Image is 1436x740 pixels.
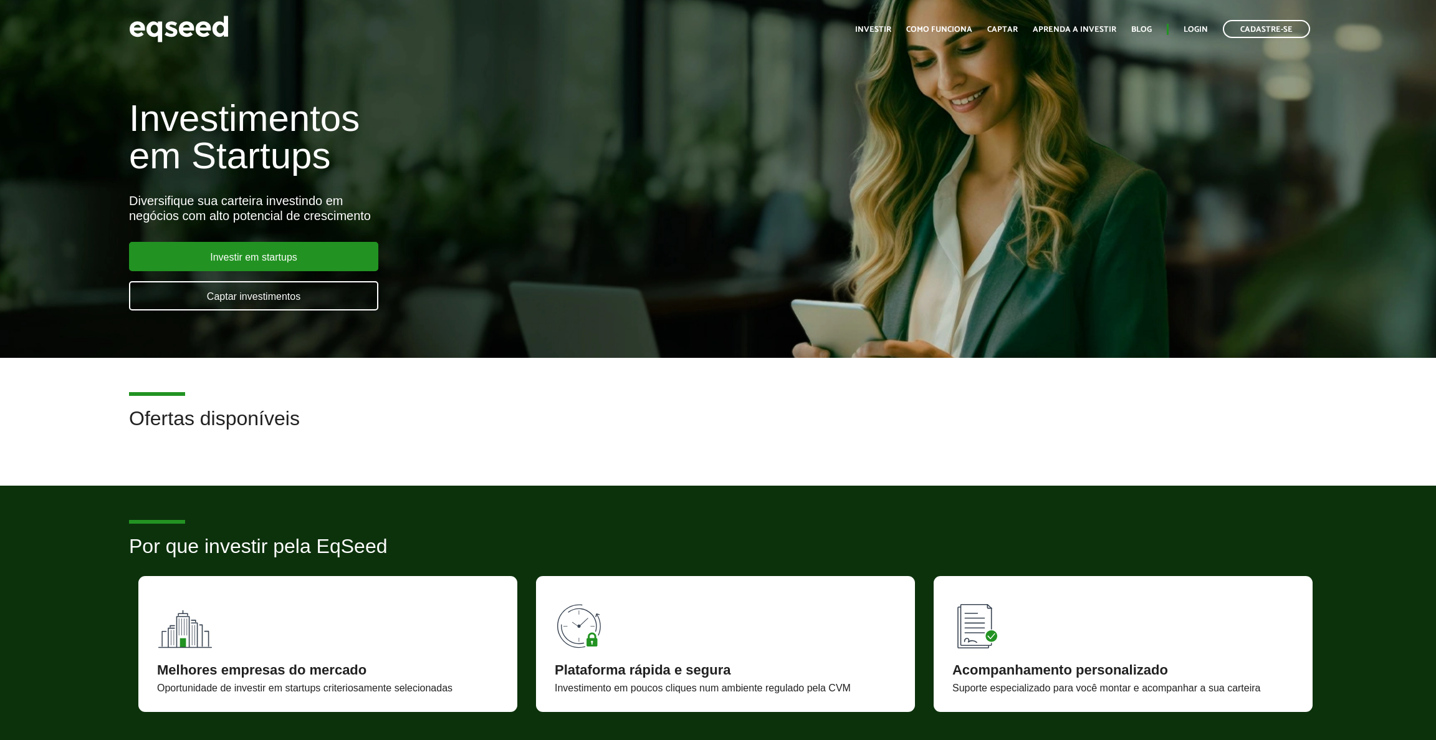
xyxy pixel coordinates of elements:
[157,663,499,677] div: Melhores empresas do mercado
[952,683,1294,693] div: Suporte especializado para você montar e acompanhar a sua carteira
[906,26,972,34] a: Como funciona
[129,281,378,310] a: Captar investimentos
[952,663,1294,677] div: Acompanhamento personalizado
[129,242,378,271] a: Investir em startups
[157,595,213,651] img: 90x90_fundos.svg
[555,663,896,677] div: Plataforma rápida e segura
[157,683,499,693] div: Oportunidade de investir em startups criteriosamente selecionadas
[129,12,229,46] img: EqSeed
[555,683,896,693] div: Investimento em poucos cliques num ambiente regulado pela CVM
[1131,26,1152,34] a: Blog
[555,595,611,651] img: 90x90_tempo.svg
[129,408,1307,448] h2: Ofertas disponíveis
[129,536,1307,576] h2: Por que investir pela EqSeed
[1223,20,1310,38] a: Cadastre-se
[1033,26,1116,34] a: Aprenda a investir
[987,26,1018,34] a: Captar
[129,100,828,175] h1: Investimentos em Startups
[952,595,1008,651] img: 90x90_lista.svg
[1184,26,1208,34] a: Login
[855,26,891,34] a: Investir
[129,193,828,223] div: Diversifique sua carteira investindo em negócios com alto potencial de crescimento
